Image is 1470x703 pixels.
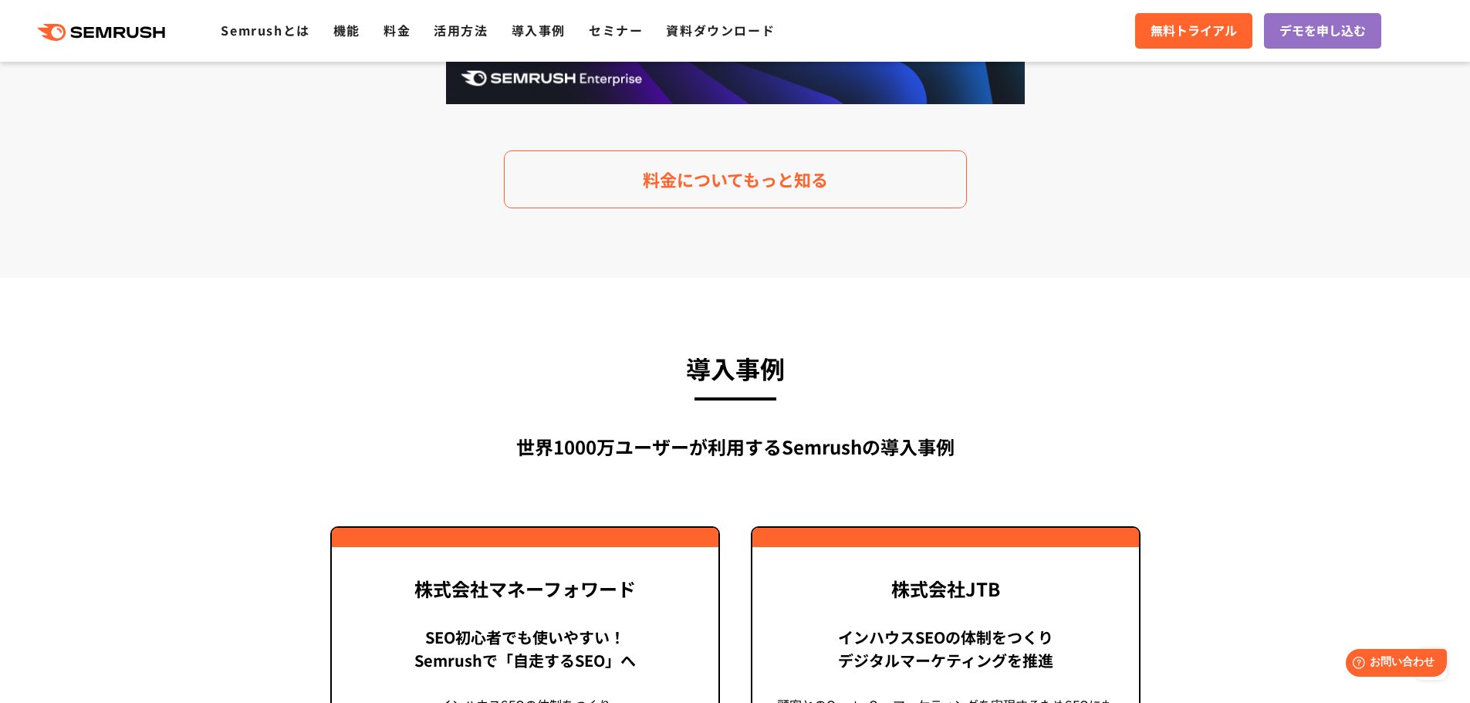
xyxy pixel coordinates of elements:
a: Semrushとは [221,21,309,39]
a: 無料トライアル [1135,13,1252,49]
a: 導入事例 [512,21,566,39]
div: 株式会社マネーフォワード [355,577,695,600]
div: 世界1000万ユーザーが利用する Semrushの導入事例 [330,433,1141,461]
a: 活用方法 [434,21,488,39]
a: デモを申し込む [1264,13,1381,49]
span: デモを申し込む [1279,21,1366,41]
div: インハウスSEOの体制をつくり デジタルマーケティングを推進 [776,626,1116,672]
a: 機能 [333,21,360,39]
div: SEO初心者でも使いやすい！ Semrushで「自走するSEO」へ [355,626,695,672]
a: 料金についてもっと知る [504,150,967,208]
span: 料金についてもっと知る [643,166,828,193]
h3: 導入事例 [330,347,1141,389]
a: セミナー [589,21,643,39]
iframe: Help widget launcher [1333,643,1453,686]
div: 株式会社JTB [776,577,1116,600]
a: 資料ダウンロード [666,21,775,39]
span: 無料トライアル [1151,21,1237,41]
a: 料金 [384,21,411,39]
